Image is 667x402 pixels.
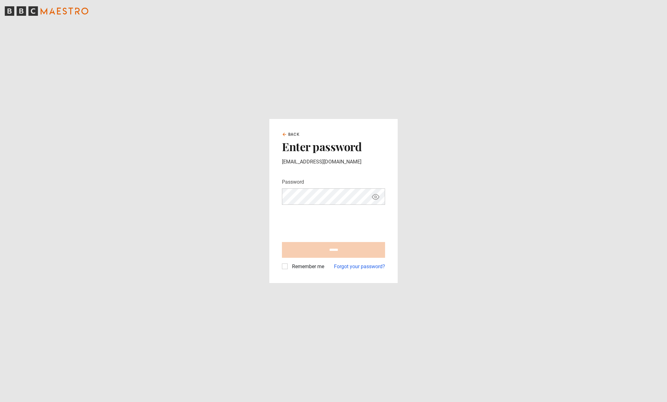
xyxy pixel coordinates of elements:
iframe: reCAPTCHA [282,210,378,234]
svg: BBC Maestro [5,6,88,16]
button: Show password [370,191,381,202]
a: Forgot your password? [334,263,385,270]
label: Password [282,178,304,186]
h2: Enter password [282,140,385,153]
label: Remember me [290,263,324,270]
a: Back [282,132,300,137]
p: [EMAIL_ADDRESS][DOMAIN_NAME] [282,158,385,166]
span: Back [288,132,300,137]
